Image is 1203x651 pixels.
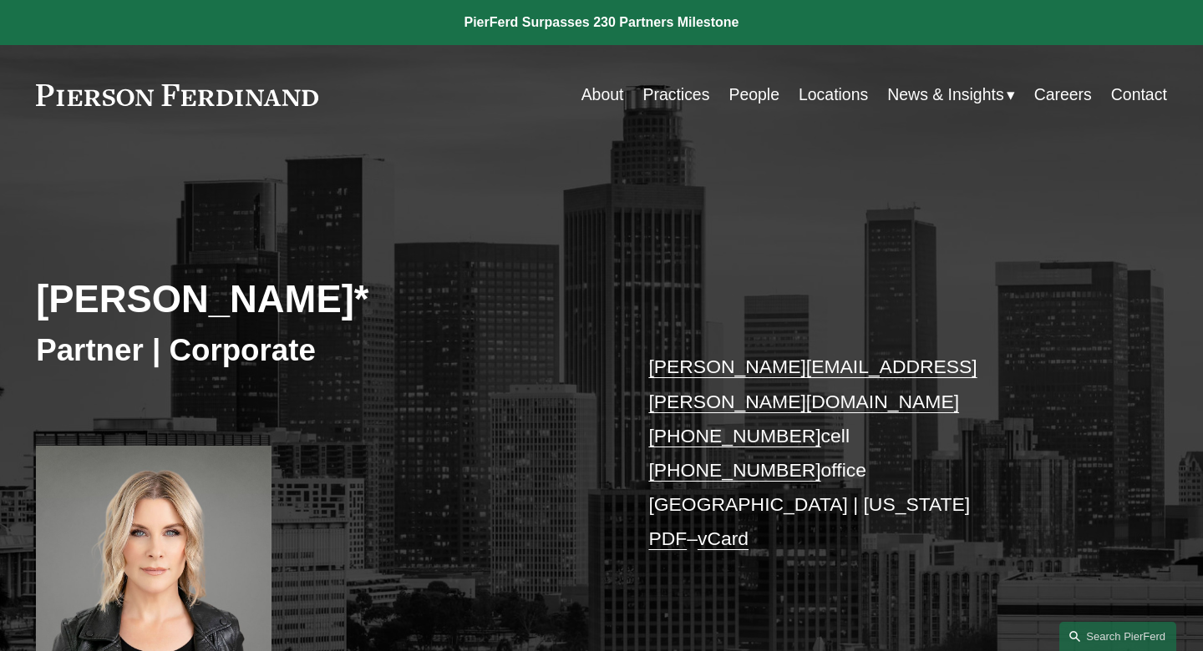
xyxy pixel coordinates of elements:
[648,459,820,481] a: [PHONE_NUMBER]
[648,356,977,411] a: [PERSON_NAME][EMAIL_ADDRESS][PERSON_NAME][DOMAIN_NAME]
[648,425,820,447] a: [PHONE_NUMBER]
[1059,622,1176,651] a: Search this site
[799,78,868,111] a: Locations
[698,527,749,549] a: vCard
[36,331,601,369] h3: Partner | Corporate
[1034,78,1092,111] a: Careers
[1111,78,1167,111] a: Contact
[728,78,779,111] a: People
[648,350,1119,556] p: cell office [GEOGRAPHIC_DATA] | [US_STATE] –
[887,78,1014,111] a: folder dropdown
[642,78,709,111] a: Practices
[36,277,601,323] h2: [PERSON_NAME]*
[581,78,624,111] a: About
[648,527,687,549] a: PDF
[887,80,1003,109] span: News & Insights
